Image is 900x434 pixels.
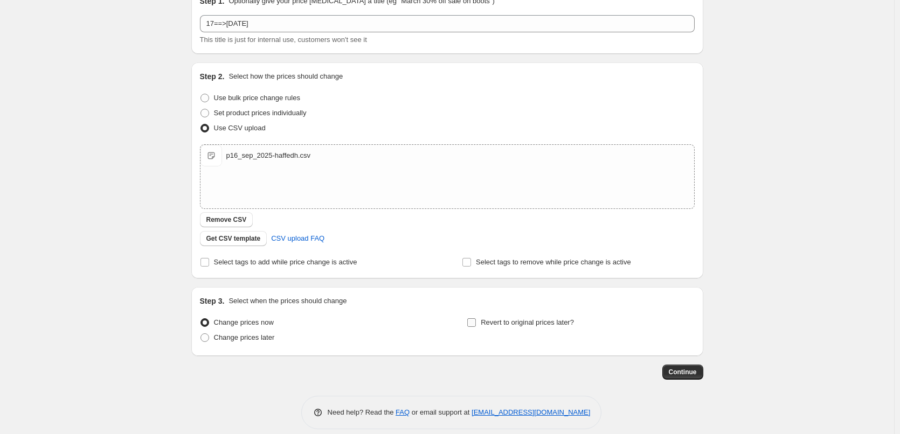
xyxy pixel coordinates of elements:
span: or email support at [410,408,472,416]
a: [EMAIL_ADDRESS][DOMAIN_NAME] [472,408,590,416]
button: Remove CSV [200,212,253,227]
span: Change prices later [214,333,275,341]
a: CSV upload FAQ [265,230,331,247]
span: Change prices now [214,318,274,326]
span: Select tags to add while price change is active [214,258,357,266]
span: Revert to original prices later? [481,318,574,326]
h2: Step 3. [200,296,225,306]
span: Select tags to remove while price change is active [476,258,631,266]
span: Continue [669,368,697,376]
span: Remove CSV [206,215,247,224]
span: Get CSV template [206,234,261,243]
p: Select when the prices should change [229,296,347,306]
p: Select how the prices should change [229,71,343,82]
span: Set product prices individually [214,109,307,117]
a: FAQ [396,408,410,416]
div: p16_sep_2025-haffedh.csv [226,150,311,161]
h2: Step 2. [200,71,225,82]
span: CSV upload FAQ [271,233,324,244]
span: Use CSV upload [214,124,266,132]
span: This title is just for internal use, customers won't see it [200,36,367,44]
button: Get CSV template [200,231,267,246]
input: 30% off holiday sale [200,15,695,32]
span: Use bulk price change rules [214,94,300,102]
button: Continue [662,365,703,380]
span: Need help? Read the [328,408,396,416]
